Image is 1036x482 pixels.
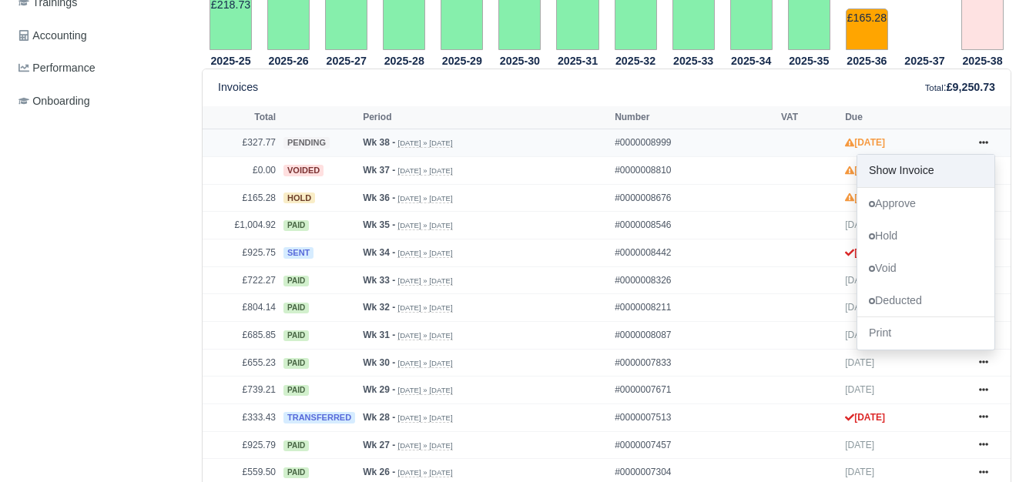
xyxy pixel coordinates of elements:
small: [DATE] » [DATE] [397,303,452,313]
span: transferred [283,412,355,423]
strong: Wk 30 - [363,357,395,368]
td: £0.00 [203,156,280,184]
strong: [DATE] [845,412,885,423]
strong: Wk 31 - [363,330,395,340]
td: £165.28 [846,8,888,50]
strong: [DATE] [845,192,885,203]
small: [DATE] » [DATE] [397,413,452,423]
iframe: Chat Widget [959,408,1036,482]
span: paid [283,276,309,286]
span: paid [283,330,309,341]
th: 2025-33 [665,51,723,69]
strong: Wk 34 - [363,247,395,258]
span: hold [283,192,315,204]
small: [DATE] » [DATE] [397,441,452,450]
th: Number [611,106,777,129]
span: Onboarding [18,92,90,110]
th: 2025-37 [896,51,954,69]
strong: Wk 32 - [363,302,395,313]
a: Hold [857,220,994,253]
strong: Wk 29 - [363,384,395,395]
span: [DATE] [845,302,874,313]
td: £685.85 [203,322,280,350]
strong: Wk 38 - [363,137,395,148]
span: [DATE] [845,219,874,230]
th: 2025-30 [491,51,548,69]
strong: [DATE] [845,247,885,258]
small: [DATE] » [DATE] [397,276,452,286]
small: [DATE] » [DATE] [397,386,452,395]
strong: Wk 37 - [363,165,395,176]
strong: Wk 27 - [363,440,395,450]
td: £333.43 [203,404,280,432]
td: £925.79 [203,431,280,459]
td: £165.28 [203,184,280,212]
a: Accounting [12,21,183,51]
td: £804.14 [203,294,280,322]
td: #0000008546 [611,212,777,239]
a: Onboarding [12,86,183,116]
th: 2025-32 [607,51,665,69]
td: £327.77 [203,129,280,157]
span: [DATE] [845,440,874,450]
span: paid [283,303,309,313]
h6: Invoices [218,81,258,94]
span: [DATE] [845,357,874,368]
span: paid [283,220,309,231]
span: paid [283,467,309,478]
strong: [DATE] [845,165,885,176]
th: Due [841,106,964,129]
strong: Wk 33 - [363,275,395,286]
div: : [925,79,995,96]
span: paid [283,385,309,396]
small: Total [925,83,944,92]
a: Show Invoice [857,155,994,187]
td: #0000008442 [611,239,777,266]
span: Accounting [18,27,87,45]
a: Approve [857,188,994,220]
th: 2025-25 [202,51,260,69]
td: #0000008999 [611,129,777,157]
span: [DATE] [845,330,874,340]
a: Deducted [857,285,994,317]
span: [DATE] [845,384,874,395]
th: 2025-28 [375,51,433,69]
th: 2025-38 [954,51,1011,69]
td: #0000008087 [611,322,777,350]
small: [DATE] » [DATE] [397,166,452,176]
th: 2025-36 [838,51,896,69]
td: #0000007671 [611,377,777,404]
td: £1,004.92 [203,212,280,239]
span: pending [283,137,330,149]
th: 2025-26 [260,51,317,69]
strong: [DATE] [845,137,885,148]
span: Performance [18,59,96,77]
td: #0000008676 [611,184,777,212]
small: [DATE] » [DATE] [397,194,452,203]
span: [DATE] [845,275,874,286]
a: Performance [12,53,183,83]
strong: Wk 36 - [363,192,395,203]
th: 2025-34 [723,51,780,69]
strong: Wk 35 - [363,219,395,230]
span: voided [283,165,324,176]
small: [DATE] » [DATE] [397,359,452,368]
span: [DATE] [845,467,874,477]
th: 2025-31 [548,51,606,69]
small: [DATE] » [DATE] [397,139,452,148]
td: #0000008326 [611,266,777,294]
span: sent [283,247,313,259]
strong: £9,250.73 [947,81,995,93]
strong: Wk 28 - [363,412,395,423]
small: [DATE] » [DATE] [397,221,452,230]
a: Print [857,318,994,350]
th: 2025-27 [317,51,375,69]
td: #0000008211 [611,294,777,322]
td: #0000007457 [611,431,777,459]
td: £925.75 [203,239,280,266]
td: #0000007833 [611,349,777,377]
small: [DATE] » [DATE] [397,331,452,340]
th: 2025-29 [433,51,491,69]
td: #0000008810 [611,156,777,184]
